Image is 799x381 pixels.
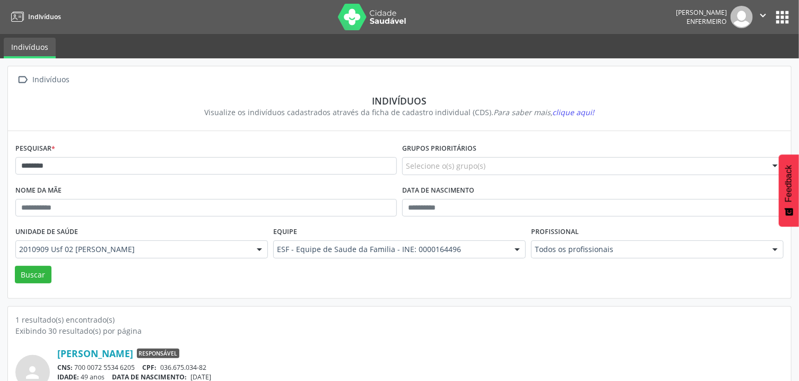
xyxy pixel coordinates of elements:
i: Para saber mais, [494,107,595,117]
span: Enfermeiro [687,17,727,26]
span: ESF - Equipe de Saude da Familia - INE: 0000164496 [277,244,504,255]
i:  [757,10,769,21]
label: Data de nascimento [402,183,474,199]
div: Indivíduos [23,95,776,107]
div: Exibindo 30 resultado(s) por página [15,325,784,336]
a: Indivíduos [4,38,56,58]
button:  [753,6,773,28]
span: clique aqui! [553,107,595,117]
span: CPF: [143,363,157,372]
button: Buscar [15,266,51,284]
label: Profissional [531,224,579,240]
label: Grupos prioritários [402,141,476,157]
i:  [15,72,31,88]
span: CNS: [57,363,73,372]
a: [PERSON_NAME] [57,348,133,359]
img: img [731,6,753,28]
label: Equipe [273,224,297,240]
span: Indivíduos [28,12,61,21]
span: Feedback [784,165,794,202]
button: Feedback - Mostrar pesquisa [779,154,799,227]
label: Unidade de saúde [15,224,78,240]
a: Indivíduos [7,8,61,25]
span: Selecione o(s) grupo(s) [406,160,485,171]
label: Nome da mãe [15,183,62,199]
label: Pesquisar [15,141,55,157]
div: Visualize os indivíduos cadastrados através da ficha de cadastro individual (CDS). [23,107,776,118]
span: Responsável [137,349,179,358]
span: 036.675.034-82 [160,363,206,372]
div: Indivíduos [31,72,72,88]
div: 700 0072 5534 6205 [57,363,784,372]
div: 1 resultado(s) encontrado(s) [15,314,784,325]
span: 2010909 Usf 02 [PERSON_NAME] [19,244,246,255]
div: [PERSON_NAME] [676,8,727,17]
a:  Indivíduos [15,72,72,88]
span: Todos os profissionais [535,244,762,255]
button: apps [773,8,792,27]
